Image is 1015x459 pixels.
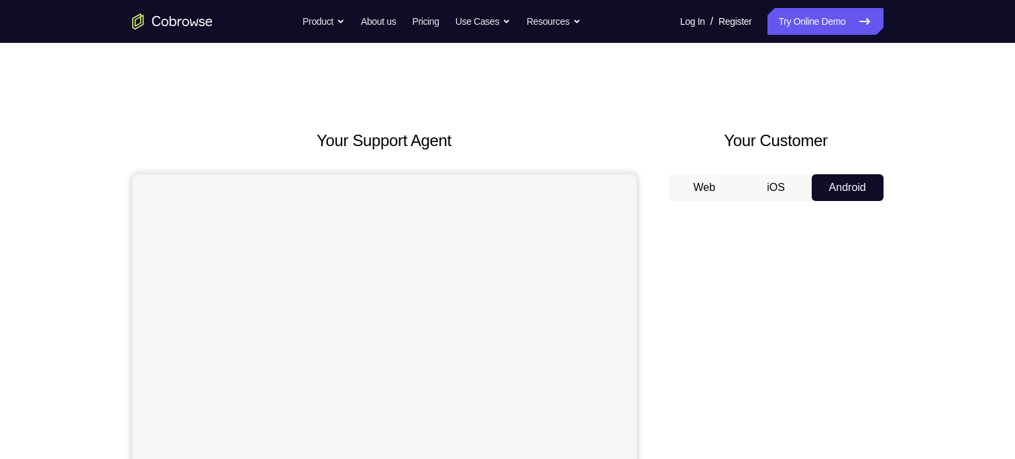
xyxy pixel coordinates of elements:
[412,8,439,35] a: Pricing
[710,13,713,29] span: /
[669,129,884,153] h2: Your Customer
[456,8,511,35] button: Use Cases
[361,8,396,35] a: About us
[303,8,345,35] button: Product
[767,8,883,35] a: Try Online Demo
[669,174,741,201] button: Web
[132,13,213,29] a: Go to the home page
[718,8,751,35] a: Register
[740,174,812,201] button: iOS
[527,8,581,35] button: Resources
[812,174,884,201] button: Android
[680,8,705,35] a: Log In
[132,129,637,153] h2: Your Support Agent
